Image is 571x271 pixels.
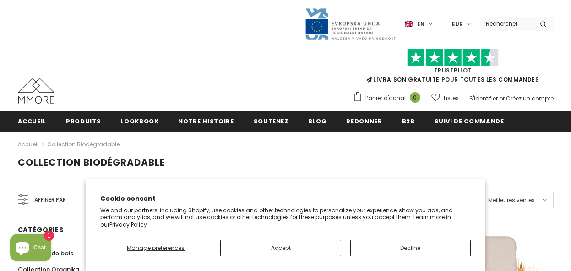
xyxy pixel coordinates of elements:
[353,91,425,105] a: Panier d'achat 0
[18,78,54,104] img: Cas MMORE
[365,94,406,103] span: Panier d'achat
[402,111,415,131] a: B2B
[305,7,396,41] img: Javni Razpis
[346,111,382,131] a: Redonner
[120,111,158,131] a: Lookbook
[410,92,420,103] span: 0
[100,194,471,204] h2: Cookie consent
[120,117,158,126] span: Lookbook
[18,117,47,126] span: Accueil
[254,111,288,131] a: soutenez
[18,156,165,169] span: Collection biodégradable
[308,111,327,131] a: Blog
[452,20,463,29] span: EUR
[346,117,382,126] span: Redonner
[488,196,535,205] span: Meilleures ventes
[435,111,504,131] a: Suivi de commande
[407,49,499,66] img: Faites confiance aux étoiles pilotes
[499,94,505,102] span: or
[350,240,471,256] button: Decline
[308,117,327,126] span: Blog
[417,20,424,29] span: en
[100,207,471,228] p: We and our partners, including Shopify, use cookies and other technologies to personalize your ex...
[353,53,554,83] span: LIVRAISON GRATUITE POUR TOUTES LES COMMANDES
[18,225,64,234] span: Catégories
[66,111,101,131] a: Produits
[178,111,234,131] a: Notre histoire
[34,195,66,205] span: Affiner par
[444,94,459,103] span: Listes
[7,234,54,264] inbox-online-store-chat: Shopify online store chat
[254,117,288,126] span: soutenez
[469,94,498,102] a: S'identifier
[66,117,101,126] span: Produits
[434,66,472,74] a: TrustPilot
[305,20,396,28] a: Javni Razpis
[100,240,211,256] button: Manage preferences
[18,139,38,150] a: Accueil
[109,221,147,228] a: Privacy Policy
[405,20,413,28] img: i-lang-1.png
[127,244,185,252] span: Manage preferences
[435,117,504,126] span: Suivi de commande
[480,17,533,30] input: Search Site
[506,94,554,102] a: Créez un compte
[220,240,341,256] button: Accept
[47,140,120,148] a: Collection biodégradable
[178,117,234,126] span: Notre histoire
[402,117,415,126] span: B2B
[431,90,459,106] a: Listes
[18,111,47,131] a: Accueil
